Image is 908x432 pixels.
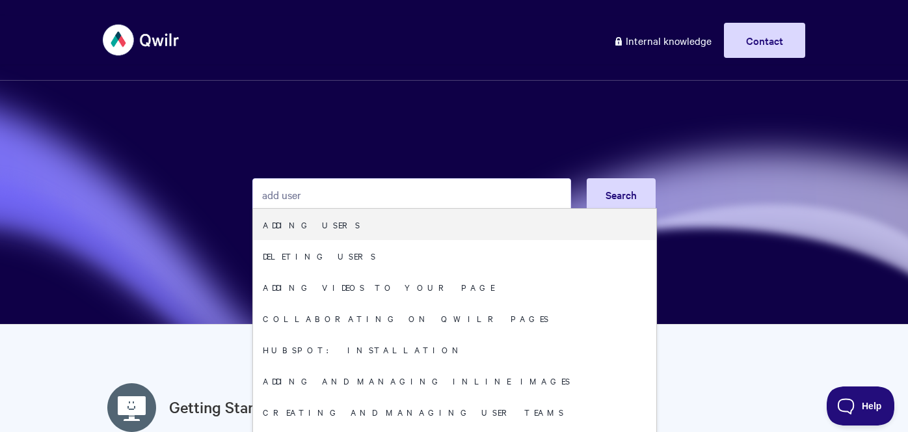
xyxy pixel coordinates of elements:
a: HubSpot: Installation [253,334,656,365]
a: Collaborating on Qwilr Pages [253,303,656,334]
a: Adding Videos to your Page [253,271,656,303]
img: Qwilr Help Center [103,16,180,64]
iframe: Toggle Customer Support [827,386,895,425]
a: Adding users [253,209,656,240]
span: Search [606,187,637,202]
a: Internal knowledge [604,23,721,58]
a: Getting Started [169,396,276,419]
a: Creating and managing User Teams [253,396,656,427]
a: Deleting users [253,240,656,271]
a: Contact [724,23,805,58]
button: Search [587,178,656,211]
input: Search the knowledge base [252,178,571,211]
a: Adding and managing inline images [253,365,656,396]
